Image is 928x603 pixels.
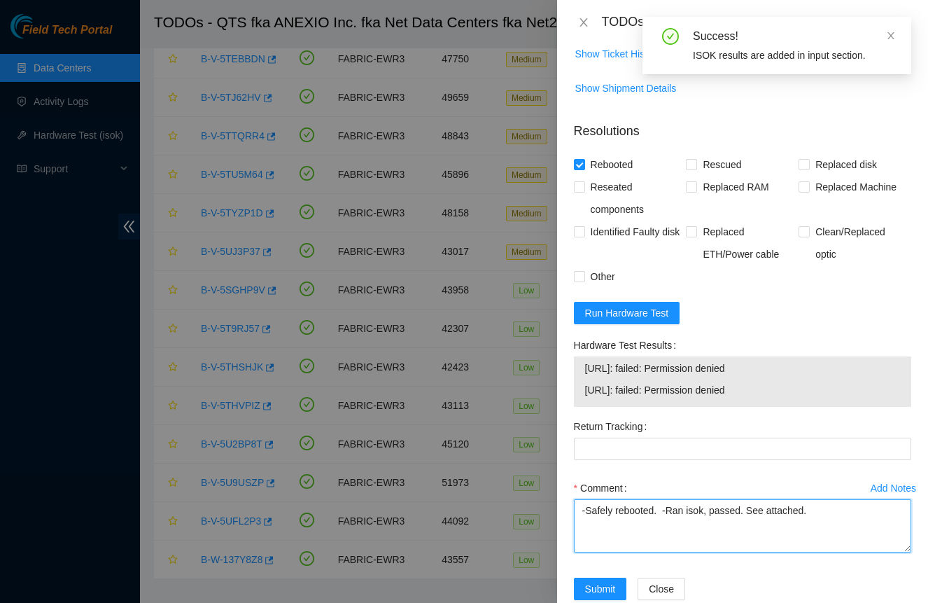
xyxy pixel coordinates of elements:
[575,43,662,65] button: Show Ticket History
[585,221,686,243] span: Identified Faulty disk
[575,81,677,96] span: Show Shipment Details
[662,28,679,45] span: check-circle
[574,111,911,141] p: Resolutions
[574,578,627,600] button: Submit
[693,28,894,45] div: Success!
[697,176,774,198] span: Replaced RAM
[810,221,911,265] span: Clean/Replaced optic
[871,483,916,493] div: Add Notes
[574,334,682,356] label: Hardware Test Results
[870,477,917,499] button: Add Notes
[578,17,589,28] span: close
[649,581,674,597] span: Close
[574,415,653,438] label: Return Tracking
[886,31,896,41] span: close
[574,16,593,29] button: Close
[638,578,685,600] button: Close
[585,361,900,376] span: [URL]: failed: Permission denied
[585,581,616,597] span: Submit
[585,305,669,321] span: Run Hardware Test
[585,176,687,221] span: Reseated components
[697,221,799,265] span: Replaced ETH/Power cable
[575,46,661,62] span: Show Ticket History
[574,499,911,553] textarea: Comment
[585,382,900,398] span: [URL]: failed: Permission denied
[574,302,680,324] button: Run Hardware Test
[697,153,747,176] span: Rescued
[693,48,894,63] div: ISOK results are added in input section.
[585,153,639,176] span: Rebooted
[574,477,633,499] label: Comment
[575,77,677,99] button: Show Shipment Details
[810,153,883,176] span: Replaced disk
[810,176,902,198] span: Replaced Machine
[574,438,911,460] input: Return Tracking
[602,11,911,34] div: TODOs - Description - B-V-5TU5M64
[585,265,621,288] span: Other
